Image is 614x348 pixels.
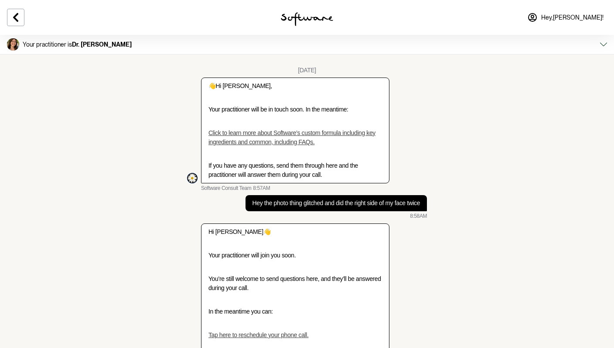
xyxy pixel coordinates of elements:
span: Software Consult Team [201,185,251,192]
img: software logo [281,12,333,26]
strong: Dr. [PERSON_NAME] [72,41,132,48]
p: If you have any questions, send them through here and the practitioner will answer them during yo... [208,161,382,179]
span: 👋 [263,228,271,235]
p: In the meantime you can: [208,307,382,316]
time: 2024-06-19T22:58:03.208Z [410,213,427,220]
a: Click to learn more about Software’s custom formula including key ingredients and common, includi... [208,129,375,145]
p: Hi [PERSON_NAME], [208,81,382,91]
img: S [187,173,198,183]
p: Hey the photo thing glitched and did the right side of my face twice [252,199,420,208]
p: Your practitioner will join you soon. [208,251,382,260]
span: 👋 [208,82,216,89]
time: 2024-06-19T22:57:15.815Z [253,185,270,192]
p: Your practitioner is [23,41,132,48]
a: Hey,[PERSON_NAME]! [522,7,609,28]
span: Hey, [PERSON_NAME] ! [541,14,604,21]
div: [DATE] [298,67,316,74]
p: Hi [PERSON_NAME] [208,227,382,237]
a: Tap here to reschedule your phone call. [208,331,309,338]
p: You’re still welcome to send questions here, and they’ll be answered during your call. [208,274,382,293]
img: Wallace-Hor [7,38,19,51]
p: Your practitioner will be in touch soon. In the meantime: [208,105,382,114]
div: Software Consult Team [187,173,198,183]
